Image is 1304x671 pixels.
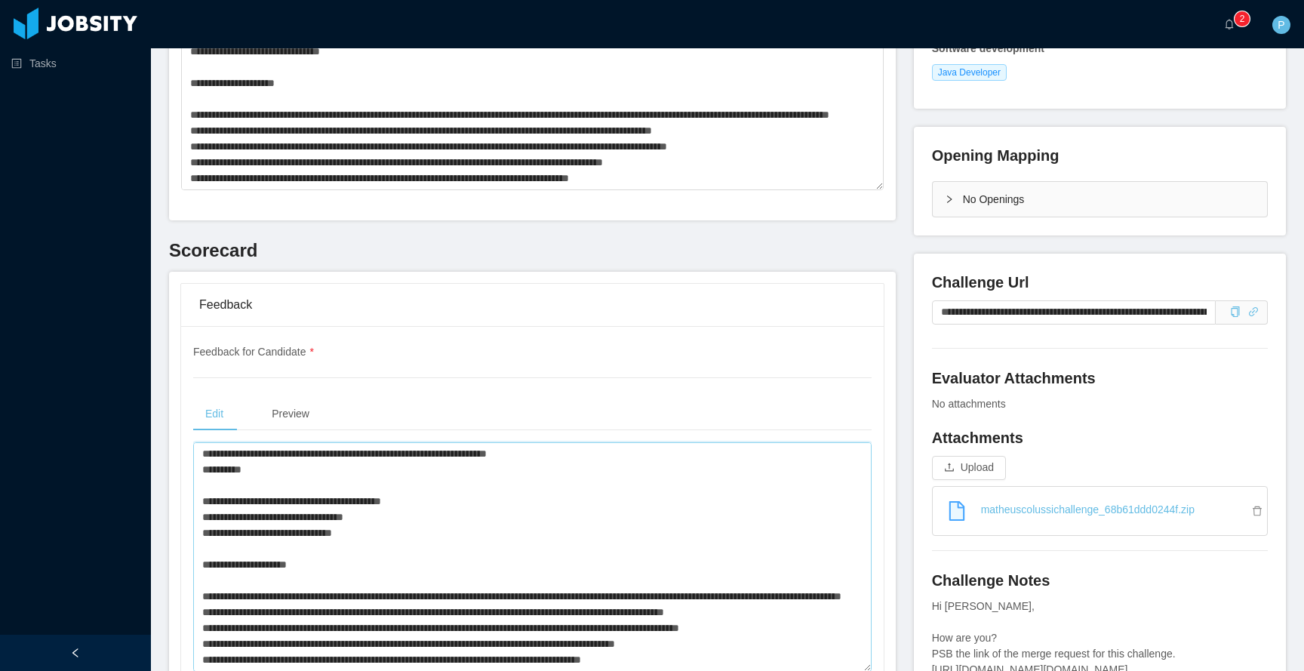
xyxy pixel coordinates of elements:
i: icon: link [1248,306,1259,317]
h4: Attachments [932,427,1268,448]
a: matheuscolussichallenge_68b61ddd0244f.zip [945,493,1267,526]
div: Preview [260,397,321,431]
i: icon: file [947,501,967,521]
div: No attachments [932,396,1268,412]
h4: Evaluator Attachments [932,368,1268,389]
div: Feedback [199,284,866,326]
span: P [1278,16,1284,34]
span: Java Developer [932,64,1007,81]
i: icon: copy [1230,306,1241,317]
div: icon: rightNo Openings [933,182,1267,217]
a: Remove file [1252,505,1267,517]
h4: Challenge Notes [932,570,1268,591]
div: Copy [1230,304,1241,320]
div: Edit [193,397,235,431]
button: icon: uploadUpload [932,456,1006,480]
strong: Software development [932,42,1044,54]
span: icon: uploadUpload [932,461,1006,473]
i: icon: delete [1252,506,1267,516]
p: 2 [1240,11,1245,26]
h3: Scorecard [169,239,896,263]
span: Feedback for Candidate [193,346,314,358]
h4: Challenge Url [932,272,1268,293]
a: icon: file [939,493,975,529]
a: icon: link [1248,306,1259,318]
sup: 2 [1235,11,1250,26]
a: icon: profileTasks [11,48,139,78]
i: icon: bell [1224,19,1235,29]
h4: Opening Mapping [932,145,1059,166]
i: icon: right [945,195,954,204]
